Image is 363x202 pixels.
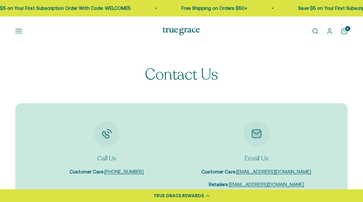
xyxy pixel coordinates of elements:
div: TRUE GRACE REWARDS [154,192,204,199]
a: [EMAIL_ADDRESS][DOMAIN_NAME] [236,169,311,174]
a: [PHONE_NUMBER] [104,169,144,174]
a: Free Shipping on Orders $50+ [168,5,234,11]
p: : [70,168,144,176]
a: [EMAIL_ADDRESS][DOMAIN_NAME] [229,182,304,187]
p: : [202,181,311,188]
strong: Retailers [209,182,228,187]
p: : [202,168,311,176]
cart-count: 2 [345,26,350,31]
div: Item 1 of 2 [36,121,178,176]
p: Call Us [70,154,144,163]
div: Item 2 of 2 [185,121,327,188]
strong: Customer Care [70,169,103,174]
strong: Customer Care [202,169,235,174]
p: Contact Us [145,66,218,83]
p: Email Us [202,154,311,163]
